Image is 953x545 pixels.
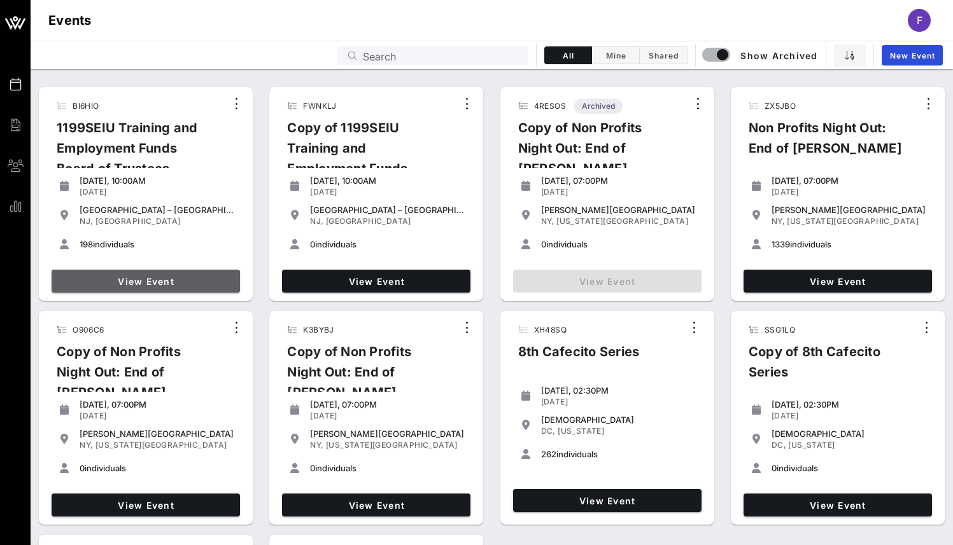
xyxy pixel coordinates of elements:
[80,463,85,473] span: 0
[52,270,240,293] a: View Event
[772,463,927,473] div: individuals
[772,216,785,226] span: NY,
[541,415,696,425] div: [DEMOGRAPHIC_DATA]
[287,500,465,511] span: View Event
[282,270,470,293] a: View Event
[744,270,932,293] a: View Event
[765,325,795,335] span: SSG1LQ
[541,449,556,459] span: 262
[326,440,458,450] span: [US_STATE][GEOGRAPHIC_DATA]
[917,14,922,27] span: F
[310,205,465,215] div: [GEOGRAPHIC_DATA] – [GEOGRAPHIC_DATA]
[508,118,688,189] div: Copy of Non Profits Night Out: End of [PERSON_NAME]
[772,176,927,186] div: [DATE], 07:00PM
[541,426,556,436] span: DC,
[95,440,227,450] span: [US_STATE][GEOGRAPHIC_DATA]
[48,10,92,31] h1: Events
[80,463,235,473] div: individuals
[541,239,696,249] div: individuals
[310,463,465,473] div: individuals
[310,440,323,450] span: NY,
[647,51,679,60] span: Shared
[772,440,786,450] span: DC,
[80,399,235,410] div: [DATE], 07:00PM
[282,493,470,516] a: View Event
[640,46,688,64] button: Shared
[553,51,584,60] span: All
[772,463,777,473] span: 0
[541,397,696,407] div: [DATE]
[772,187,927,197] div: [DATE]
[310,239,315,249] span: 0
[310,429,465,439] div: [PERSON_NAME][GEOGRAPHIC_DATA]
[310,176,465,186] div: [DATE], 10:00AM
[80,187,235,197] div: [DATE]
[765,101,796,111] span: ZX5JBO
[287,276,465,287] span: View Event
[326,216,411,226] span: [GEOGRAPHIC_DATA]
[46,341,226,413] div: Copy of Non Profits Night Out: End of [PERSON_NAME]
[558,426,604,436] span: [US_STATE]
[80,239,93,249] span: 198
[541,216,554,226] span: NY,
[534,325,567,335] span: XH48SQ
[57,276,235,287] span: View Event
[310,216,323,226] span: NJ,
[277,118,456,209] div: Copy of 1199SEIU Training and Employment Funds Board of Trustees…
[772,239,790,249] span: 1339
[592,46,640,64] button: Mine
[738,341,916,392] div: Copy of 8th Cafecito Series
[73,101,99,111] span: BI6HIO
[73,325,104,335] span: O906C6
[749,276,927,287] span: View Event
[80,239,235,249] div: individuals
[513,489,702,512] a: View Event
[80,411,235,421] div: [DATE]
[772,411,927,421] div: [DATE]
[95,216,181,226] span: [GEOGRAPHIC_DATA]
[908,9,931,32] div: F
[772,399,927,410] div: [DATE], 02:30PM
[303,101,336,111] span: FWNKLJ
[277,341,456,413] div: Copy of Non Profits Night Out: End of [PERSON_NAME]
[749,500,927,511] span: View Event
[738,118,918,169] div: Non Profits Night Out: End of [PERSON_NAME]
[889,51,935,60] span: New Event
[704,48,817,63] span: Show Archived
[882,45,943,66] a: New Event
[787,216,919,226] span: [US_STATE][GEOGRAPHIC_DATA]
[310,463,315,473] span: 0
[541,385,696,396] div: [DATE], 02:30PM
[541,176,696,186] div: [DATE], 07:00PM
[80,440,93,450] span: NY,
[80,205,235,215] div: [GEOGRAPHIC_DATA] – [GEOGRAPHIC_DATA]
[541,239,546,249] span: 0
[508,341,650,372] div: 8th Cafecito Series
[310,411,465,421] div: [DATE]
[541,205,696,215] div: [PERSON_NAME][GEOGRAPHIC_DATA]
[310,399,465,410] div: [DATE], 07:00PM
[310,187,465,197] div: [DATE]
[80,176,235,186] div: [DATE], 10:00AM
[303,325,334,335] span: K3BYBJ
[544,46,592,64] button: All
[582,99,615,114] span: Archived
[556,216,688,226] span: [US_STATE][GEOGRAPHIC_DATA]
[772,429,927,439] div: [DEMOGRAPHIC_DATA]
[541,187,696,197] div: [DATE]
[600,51,632,60] span: Mine
[80,429,235,439] div: [PERSON_NAME][GEOGRAPHIC_DATA]
[80,216,93,226] span: NJ,
[772,205,927,215] div: [PERSON_NAME][GEOGRAPHIC_DATA]
[518,495,696,506] span: View Event
[46,118,226,209] div: 1199SEIU Training and Employment Funds Board of Trustees Retreat
[534,101,566,111] span: 4RESOS
[744,493,932,516] a: View Event
[541,449,696,459] div: individuals
[52,493,240,516] a: View Event
[772,239,927,249] div: individuals
[703,44,818,67] button: Show Archived
[310,239,465,249] div: individuals
[57,500,235,511] span: View Event
[788,440,835,450] span: [US_STATE]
